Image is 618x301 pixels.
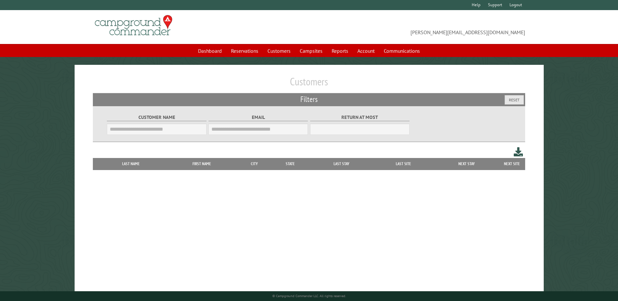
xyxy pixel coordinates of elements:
a: Account [353,45,379,57]
th: State [270,158,310,170]
img: Campground Commander [93,13,174,38]
label: Customer Name [107,114,206,121]
a: Customers [264,45,295,57]
h2: Filters [93,93,525,106]
small: © Campground Commander LLC. All rights reserved. [272,294,346,298]
a: Campsites [296,45,326,57]
a: Communications [380,45,424,57]
th: Next Stay [434,158,499,170]
a: Download this customer list (.csv) [514,146,523,158]
h1: Customers [93,75,525,93]
label: Return at most [310,114,410,121]
th: City [238,158,270,170]
span: [PERSON_NAME][EMAIL_ADDRESS][DOMAIN_NAME] [309,18,525,36]
th: Next Site [499,158,525,170]
th: First Name [165,158,238,170]
a: Reservations [227,45,262,57]
button: Reset [505,95,524,105]
th: Last Name [96,158,165,170]
a: Reports [328,45,352,57]
th: Last Stay [310,158,373,170]
label: Email [208,114,308,121]
th: Last Site [373,158,434,170]
a: Dashboard [194,45,226,57]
